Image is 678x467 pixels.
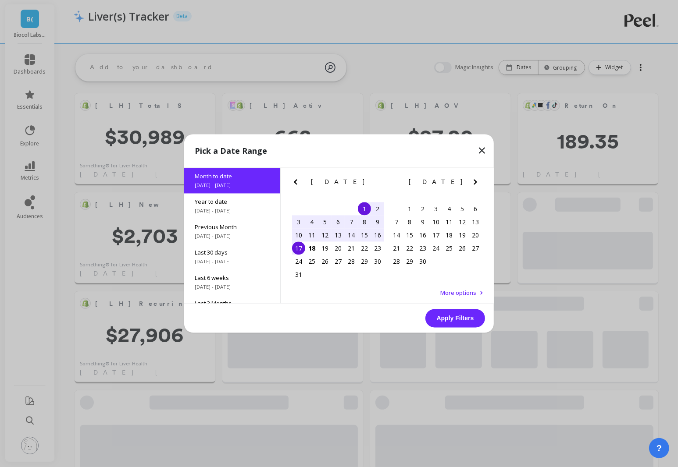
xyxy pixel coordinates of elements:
[305,229,318,242] div: Choose Monday, August 11th, 2025
[292,229,305,242] div: Choose Sunday, August 10th, 2025
[345,229,358,242] div: Choose Thursday, August 14th, 2025
[371,202,384,216] div: Choose Saturday, August 2nd, 2025
[358,202,371,216] div: Choose Friday, August 1st, 2025
[195,249,270,257] span: Last 30 days
[429,242,442,255] div: Choose Wednesday, September 24th, 2025
[358,229,371,242] div: Choose Friday, August 15th, 2025
[416,255,429,268] div: Choose Tuesday, September 30th, 2025
[403,229,416,242] div: Choose Monday, September 15th, 2025
[332,229,345,242] div: Choose Wednesday, August 13th, 2025
[305,255,318,268] div: Choose Monday, August 25th, 2025
[409,179,464,186] span: [DATE]
[318,229,332,242] div: Choose Tuesday, August 12th, 2025
[332,255,345,268] div: Choose Wednesday, August 27th, 2025
[195,258,270,265] span: [DATE] - [DATE]
[456,242,469,255] div: Choose Friday, September 26th, 2025
[390,255,403,268] div: Choose Sunday, September 28th, 2025
[292,268,305,281] div: Choose Sunday, August 31st, 2025
[429,202,442,216] div: Choose Wednesday, September 3rd, 2025
[442,202,456,216] div: Choose Thursday, September 4th, 2025
[345,216,358,229] div: Choose Thursday, August 7th, 2025
[649,438,669,458] button: ?
[332,242,345,255] div: Choose Wednesday, August 20th, 2025
[469,216,482,229] div: Choose Saturday, September 13th, 2025
[403,202,416,216] div: Choose Monday, September 1st, 2025
[372,177,386,191] button: Next Month
[195,145,267,157] p: Pick a Date Range
[318,216,332,229] div: Choose Tuesday, August 5th, 2025
[345,242,358,255] div: Choose Thursday, August 21st, 2025
[390,229,403,242] div: Choose Sunday, September 14th, 2025
[416,202,429,216] div: Choose Tuesday, September 2nd, 2025
[371,242,384,255] div: Choose Saturday, August 23rd, 2025
[469,202,482,216] div: Choose Saturday, September 6th, 2025
[456,216,469,229] div: Choose Friday, September 12th, 2025
[469,229,482,242] div: Choose Saturday, September 20th, 2025
[403,255,416,268] div: Choose Monday, September 29th, 2025
[292,255,305,268] div: Choose Sunday, August 24th, 2025
[292,242,305,255] div: Choose Sunday, August 17th, 2025
[416,229,429,242] div: Choose Tuesday, September 16th, 2025
[305,242,318,255] div: Choose Monday, August 18th, 2025
[403,216,416,229] div: Choose Monday, September 8th, 2025
[403,242,416,255] div: Choose Monday, September 22nd, 2025
[416,242,429,255] div: Choose Tuesday, September 23rd, 2025
[470,177,484,191] button: Next Month
[456,229,469,242] div: Choose Friday, September 19th, 2025
[195,233,270,240] span: [DATE] - [DATE]
[195,284,270,291] span: [DATE] - [DATE]
[318,255,332,268] div: Choose Tuesday, August 26th, 2025
[371,255,384,268] div: Choose Saturday, August 30th, 2025
[195,208,270,215] span: [DATE] - [DATE]
[332,216,345,229] div: Choose Wednesday, August 6th, 2025
[195,300,270,308] span: Last 3 Months
[390,216,403,229] div: Choose Sunday, September 7th, 2025
[311,179,366,186] span: [DATE]
[358,255,371,268] div: Choose Friday, August 29th, 2025
[371,216,384,229] div: Choose Saturday, August 9th, 2025
[390,202,482,268] div: month 2025-09
[305,216,318,229] div: Choose Monday, August 4th, 2025
[416,216,429,229] div: Choose Tuesday, September 9th, 2025
[292,202,384,281] div: month 2025-08
[358,242,371,255] div: Choose Friday, August 22nd, 2025
[318,242,332,255] div: Choose Tuesday, August 19th, 2025
[290,177,304,191] button: Previous Month
[425,309,485,328] button: Apply Filters
[292,216,305,229] div: Choose Sunday, August 3rd, 2025
[390,242,403,255] div: Choose Sunday, September 21st, 2025
[195,198,270,206] span: Year to date
[371,229,384,242] div: Choose Saturday, August 16th, 2025
[442,216,456,229] div: Choose Thursday, September 11th, 2025
[442,242,456,255] div: Choose Thursday, September 25th, 2025
[195,223,270,231] span: Previous Month
[429,216,442,229] div: Choose Wednesday, September 10th, 2025
[429,229,442,242] div: Choose Wednesday, September 17th, 2025
[195,182,270,189] span: [DATE] - [DATE]
[440,289,476,297] span: More options
[657,442,662,454] span: ?
[345,255,358,268] div: Choose Thursday, August 28th, 2025
[388,177,402,191] button: Previous Month
[442,229,456,242] div: Choose Thursday, September 18th, 2025
[469,242,482,255] div: Choose Saturday, September 27th, 2025
[195,274,270,282] span: Last 6 weeks
[358,216,371,229] div: Choose Friday, August 8th, 2025
[195,173,270,180] span: Month to date
[456,202,469,216] div: Choose Friday, September 5th, 2025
